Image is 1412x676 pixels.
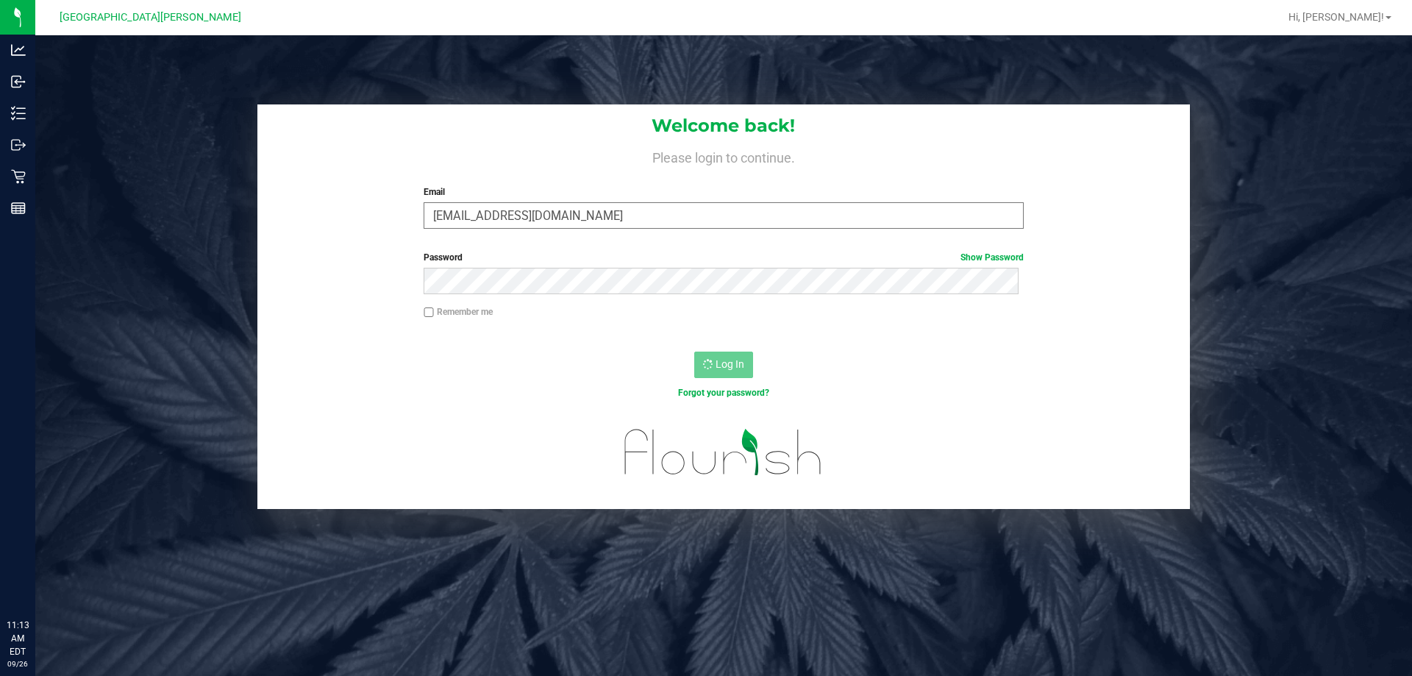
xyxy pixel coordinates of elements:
[11,106,26,121] inline-svg: Inventory
[11,201,26,216] inline-svg: Reports
[11,74,26,89] inline-svg: Inbound
[607,415,840,490] img: flourish_logo.svg
[11,169,26,184] inline-svg: Retail
[424,252,463,263] span: Password
[257,116,1190,135] h1: Welcome back!
[694,352,753,378] button: Log In
[960,252,1024,263] a: Show Password
[424,307,434,318] input: Remember me
[11,138,26,152] inline-svg: Outbound
[716,358,744,370] span: Log In
[424,185,1023,199] label: Email
[7,619,29,658] p: 11:13 AM EDT
[11,43,26,57] inline-svg: Analytics
[257,147,1190,165] h4: Please login to continue.
[1288,11,1384,23] span: Hi, [PERSON_NAME]!
[7,658,29,669] p: 09/26
[678,388,769,398] a: Forgot your password?
[424,305,493,319] label: Remember me
[60,11,241,24] span: [GEOGRAPHIC_DATA][PERSON_NAME]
